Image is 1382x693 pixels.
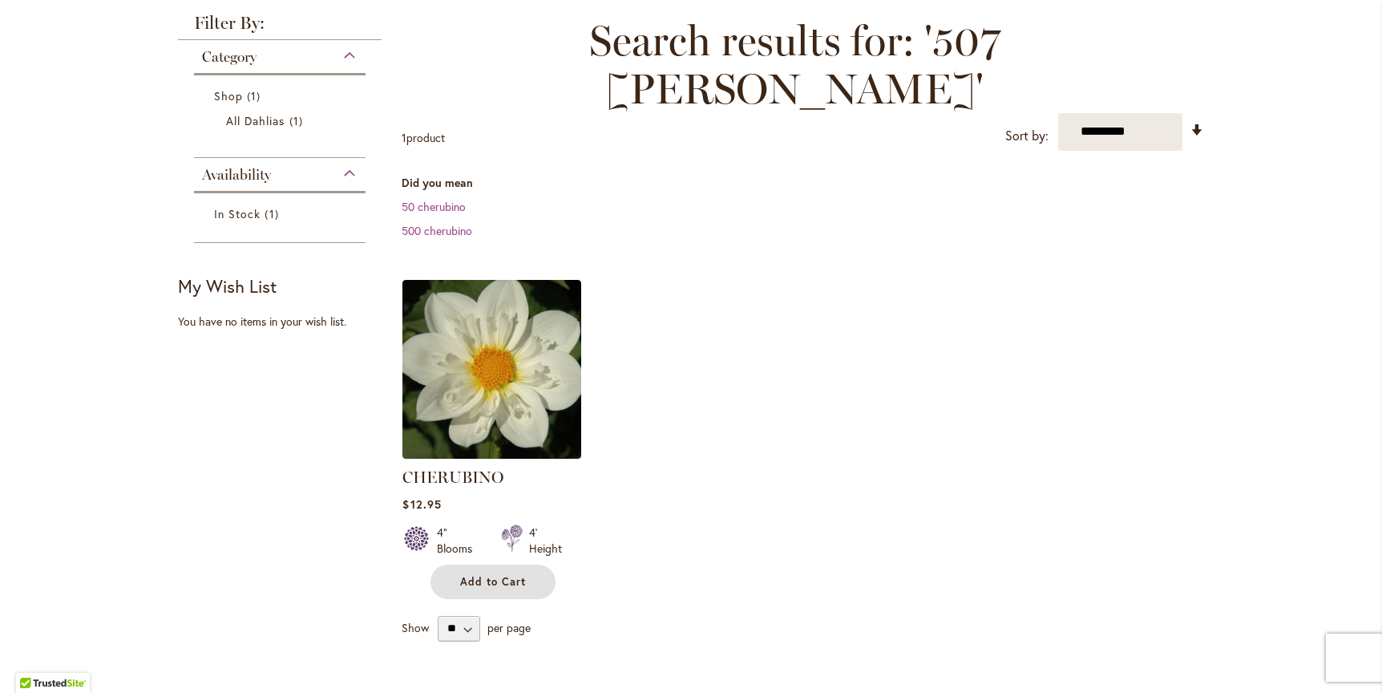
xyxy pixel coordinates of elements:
[214,88,243,103] span: Shop
[402,199,466,214] a: 50 cherubino
[460,575,526,589] span: Add to Cart
[430,565,556,599] button: Add to Cart
[12,636,57,681] iframe: Launch Accessibility Center
[402,130,406,145] span: 1
[529,525,562,557] div: 4' Height
[402,125,445,151] p: product
[289,112,307,129] span: 1
[178,314,392,330] div: You have no items in your wish list.
[226,113,285,128] span: All Dahlias
[402,223,472,238] a: 500 cherubino
[214,206,261,221] span: In Stock
[178,14,382,40] strong: Filter By:
[214,205,350,222] a: In Stock 1
[487,619,531,634] span: per page
[402,468,503,487] a: CHERUBINO
[402,496,441,512] span: $12.95
[402,619,429,634] span: Show
[402,280,581,459] img: CHERUBINO
[437,525,482,557] div: 4" Blooms
[202,166,271,184] span: Availability
[265,205,282,222] span: 1
[202,48,257,66] span: Category
[402,447,581,462] a: CHERUBINO
[214,87,350,104] a: Shop
[226,112,337,129] a: All Dahlias
[402,175,1204,191] dt: Did you mean
[402,17,1188,113] span: Search results for: '507 [PERSON_NAME]'
[178,274,277,298] strong: My Wish List
[1005,121,1049,151] label: Sort by:
[247,87,265,104] span: 1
